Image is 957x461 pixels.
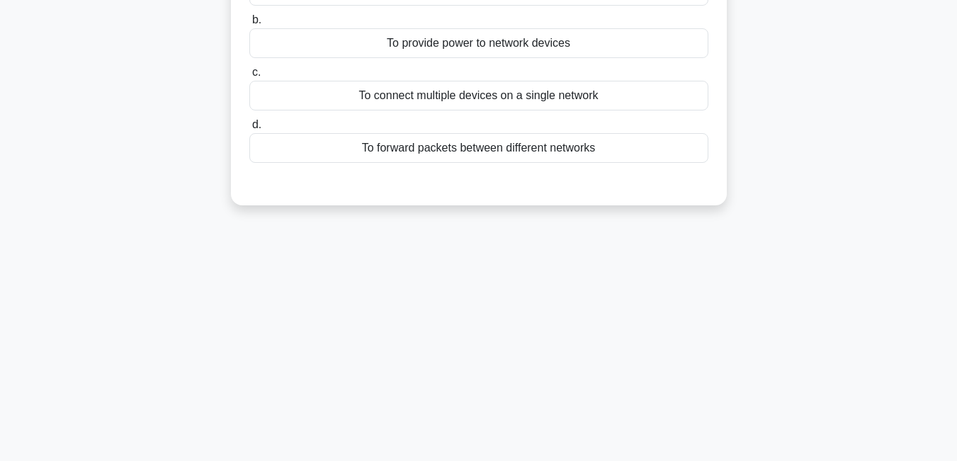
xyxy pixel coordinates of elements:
[252,66,261,78] span: c.
[252,118,261,130] span: d.
[252,13,261,25] span: b.
[249,81,708,110] div: To connect multiple devices on a single network
[249,28,708,58] div: To provide power to network devices
[249,133,708,163] div: To forward packets between different networks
